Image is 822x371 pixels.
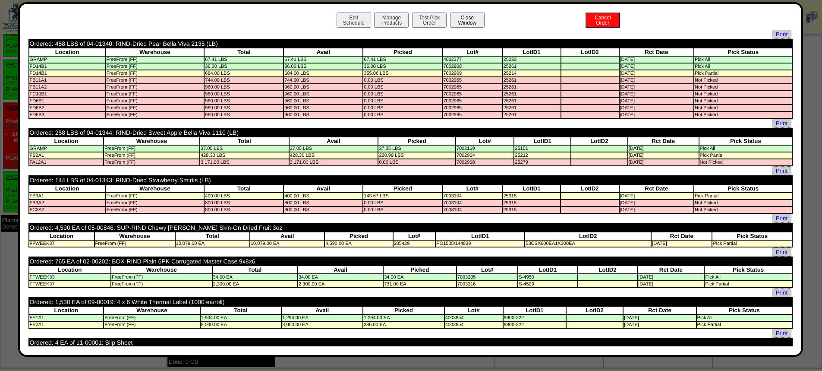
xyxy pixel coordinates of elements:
td: 9800-222 [504,322,566,328]
td: 0.00 LBS [363,84,442,90]
th: LotID2 [578,266,637,273]
td: FD14B1 [29,70,105,76]
th: Rct Date [620,185,694,192]
td: PO1505/144839 [436,241,524,247]
td: 25261 [503,91,561,97]
th: Avail [284,185,362,192]
td: 67.41 LBS [363,57,442,63]
td: 34.00 EA [298,274,383,280]
button: ManageProducts [374,13,409,28]
td: 7002968 [456,159,514,165]
td: 7002965 [443,77,502,83]
td: 4002377 [443,57,502,63]
td: [DATE] [620,84,694,90]
th: Location [29,48,105,56]
td: 205429 [394,241,435,247]
th: Pick Status [705,266,792,273]
td: 744.00 LBS [284,77,362,83]
td: [DATE] [620,200,694,206]
td: 25279 [514,159,570,165]
th: LotID1 [504,307,566,314]
td: 731.00 EA [384,281,456,287]
td: Ordered: 1,530 EA of 09-00019: 4 x 6 White Thermal Label (1000 ea/roll) [29,298,623,306]
td: FE1A1 [29,315,104,321]
td: 25261 [503,98,561,104]
th: Warehouse [106,48,204,56]
td: FreeFrom (FF) [104,322,199,328]
td: [DATE] [620,207,694,213]
td: 800.00 LBS [284,200,362,206]
td: Pick All [699,146,792,152]
td: 236.00 EA [363,322,444,328]
th: Picked [325,232,392,240]
td: 25315 [503,193,560,199]
td: 37.05 LBS [378,146,455,152]
td: 2,300.00 EA [213,281,297,287]
th: Location [29,266,111,273]
th: Avail [298,266,383,273]
td: 7002908 [443,63,502,70]
td: 7002169 [456,146,514,152]
td: FreeFrom (FF) [106,77,204,83]
td: 7002909 [443,70,502,76]
td: 25261 [503,105,561,111]
th: Lot# [394,232,435,240]
td: 4003854 [445,315,503,321]
td: 7002965 [443,91,502,97]
a: Print [772,119,791,128]
th: LotID2 [571,137,627,145]
td: Not Picked [694,112,792,118]
td: 960.00 LBS [284,112,362,118]
td: 800.00 LBS [205,207,283,213]
a: Print [772,30,791,39]
td: S-4950 [518,274,577,280]
td: FB11A1 [29,77,105,83]
td: 0.00 LBS [363,105,442,111]
th: Total [205,48,283,56]
th: Location [29,185,105,192]
td: 960.00 LBS [205,98,283,104]
td: Pick All [697,315,792,321]
td: 428.30 LBS [200,152,289,159]
th: Picked [378,137,455,145]
td: [DATE] [620,98,694,104]
th: Avail [290,137,378,145]
td: 0.00 LBS [363,112,442,118]
td: FreeFrom (FF) [106,63,204,70]
td: 10,079.00 EA [176,241,249,247]
td: S-4529 [518,281,577,287]
td: 400.00 LBS [284,193,362,199]
td: 960.00 LBS [205,91,283,97]
th: Avail [284,48,362,56]
td: 0.00 LBS [363,98,442,104]
td: 25214 [503,70,561,76]
td: 37.05 LBS [200,146,289,152]
td: [DATE] [620,57,694,63]
td: 143.67 LBS [363,193,442,199]
th: Total [213,266,297,273]
th: Total [176,232,249,240]
th: LotID2 [561,48,619,56]
td: 7002965 [443,84,502,90]
td: 960.00 LBS [205,105,283,111]
td: FreeFrom (FF) [106,98,204,104]
td: [DATE] [620,63,694,70]
td: Pick All [694,63,792,70]
td: 3,171.00 LBS [200,159,289,165]
span: Print [772,329,791,338]
td: FreeFrom (FF) [106,207,204,213]
td: 7003104 [443,200,502,206]
td: Pick Partial [712,241,792,247]
td: [DATE] [620,70,694,76]
td: 36.00 LBS [284,63,362,70]
td: GRAMP [29,146,104,152]
a: Print [772,288,791,297]
td: 960.00 LBS [284,84,362,90]
button: CancelOrder [586,13,620,28]
td: FreeFrom (FF) [104,315,199,321]
td: 4,590.00 EA [325,241,392,247]
td: FD6B3 [29,112,105,118]
th: Pick Status [697,307,792,314]
td: [DATE] [628,152,699,159]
